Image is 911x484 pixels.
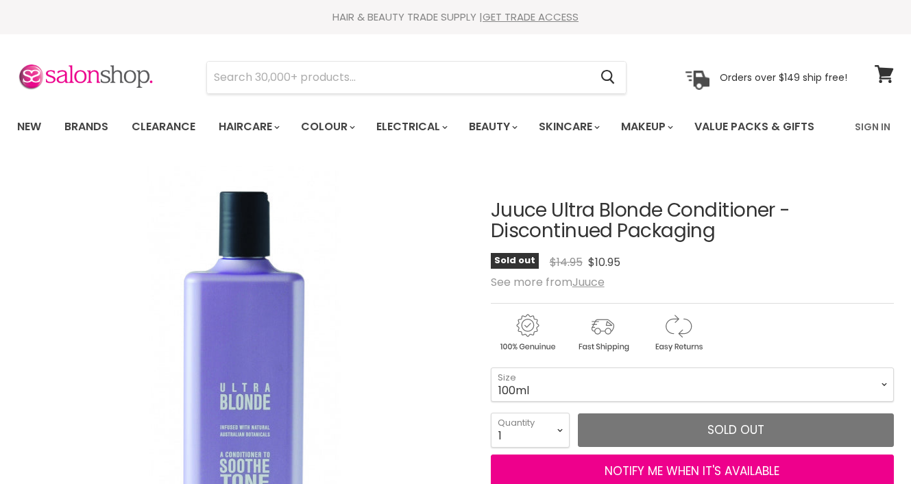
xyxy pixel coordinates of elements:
[291,112,363,141] a: Colour
[707,422,764,438] span: Sold out
[847,112,899,141] a: Sign In
[572,274,605,290] a: Juuce
[121,112,206,141] a: Clearance
[7,112,51,141] a: New
[720,71,847,83] p: Orders over $149 ship free!
[491,200,894,243] h1: Juuce Ultra Blonde Conditioner - Discontinued Packaging
[529,112,608,141] a: Skincare
[207,62,590,93] input: Search
[642,312,714,354] img: returns.gif
[566,312,639,354] img: shipping.gif
[578,413,894,448] button: Sold out
[491,253,539,269] span: Sold out
[459,112,526,141] a: Beauty
[684,112,825,141] a: Value Packs & Gifts
[7,107,836,147] ul: Main menu
[491,274,605,290] span: See more from
[590,62,626,93] button: Search
[208,112,288,141] a: Haircare
[491,312,563,354] img: genuine.gif
[550,254,583,270] span: $14.95
[54,112,119,141] a: Brands
[611,112,681,141] a: Makeup
[206,61,627,94] form: Product
[483,10,579,24] a: GET TRADE ACCESS
[366,112,456,141] a: Electrical
[588,254,620,270] span: $10.95
[491,413,570,447] select: Quantity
